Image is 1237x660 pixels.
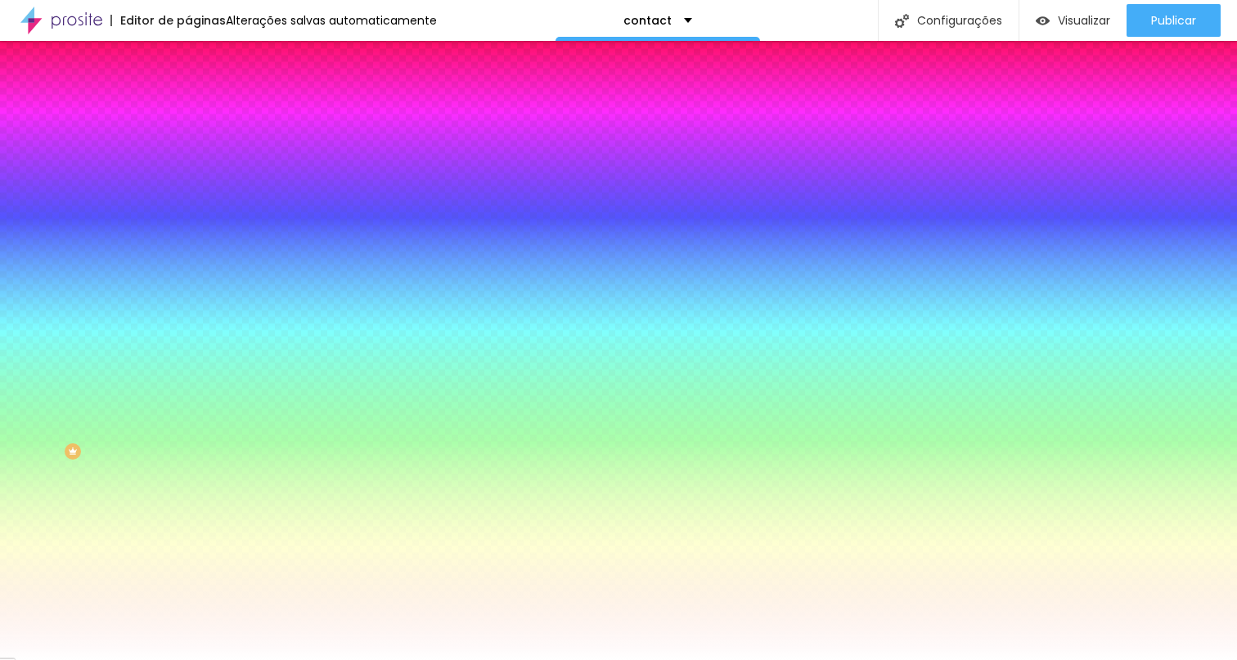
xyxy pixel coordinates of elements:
[1151,14,1196,27] span: Publicar
[1036,14,1050,28] img: view-1.svg
[226,15,437,26] div: Alterações salvas automaticamente
[110,15,226,26] div: Editor de páginas
[895,14,909,28] img: Icone
[1019,4,1127,37] button: Visualizar
[1058,14,1110,27] span: Visualizar
[1127,4,1221,37] button: Publicar
[623,15,672,26] p: contact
